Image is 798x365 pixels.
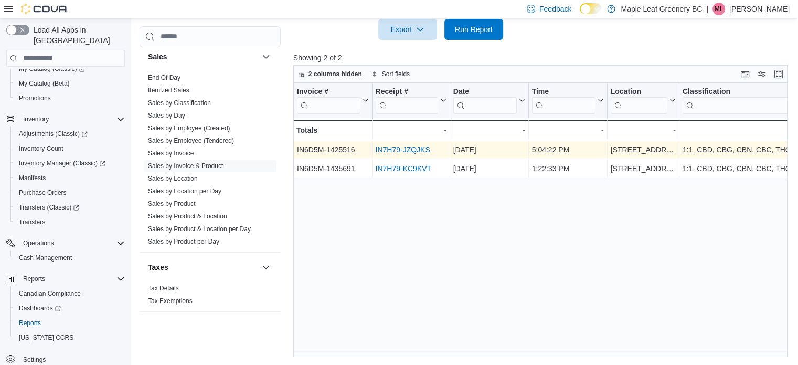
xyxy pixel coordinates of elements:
button: Inventory [19,113,53,126]
span: Adjustments (Classic) [15,128,125,140]
a: Transfers (Classic) [10,200,129,215]
span: Sales by Location [148,174,198,183]
span: Promotions [19,94,51,102]
button: Inventory [2,112,129,127]
a: Transfers [15,216,49,228]
span: Cash Management [19,254,72,262]
span: Export [385,19,431,40]
div: - [375,124,446,137]
button: Run Report [444,19,503,40]
a: IN7H79-JZQJKS [375,145,430,154]
span: My Catalog (Beta) [19,79,70,88]
input: Dark Mode [580,3,602,14]
a: Sales by Product & Location [148,213,227,220]
button: Invoice # [297,87,369,113]
div: Receipt # URL [375,87,438,113]
span: Transfers [15,216,125,228]
a: Dashboards [15,302,65,315]
button: Canadian Compliance [10,286,129,301]
span: Load All Apps in [GEOGRAPHIC_DATA] [29,25,125,46]
span: Sales by Day [148,111,185,120]
a: Cash Management [15,252,76,264]
a: Reports [15,317,45,329]
div: [STREET_ADDRESS] [610,143,675,156]
span: Run Report [455,24,493,35]
p: | [706,3,708,15]
span: Canadian Compliance [19,289,81,298]
div: [STREET_ADDRESS] [610,162,675,175]
a: Promotions [15,92,55,105]
span: Dashboards [15,302,125,315]
span: Operations [19,237,125,249]
div: Date [453,87,516,113]
button: Enter fullscreen [772,68,785,80]
a: Sales by Employee (Tendered) [148,137,234,144]
a: Dashboards [10,301,129,316]
button: Taxes [260,261,272,274]
button: Sort fields [367,68,414,80]
span: Sort fields [382,70,410,78]
img: Cova [21,4,68,14]
button: Keyboard shortcuts [739,68,751,80]
button: Date [453,87,525,113]
div: - [453,124,525,137]
h3: Sales [148,51,167,62]
span: Purchase Orders [19,189,67,197]
a: Canadian Compliance [15,287,85,300]
a: Inventory Manager (Classic) [15,157,110,170]
span: Reports [15,317,125,329]
a: Tax Details [148,285,179,292]
span: ML [715,3,723,15]
span: Operations [23,239,54,247]
span: Sales by Invoice & Product [148,162,223,170]
span: Settings [23,356,46,364]
a: Sales by Location [148,175,198,182]
div: 5:04:22 PM [531,143,603,156]
a: My Catalog (Beta) [15,77,74,90]
span: Canadian Compliance [15,287,125,300]
div: Date [453,87,516,97]
a: Sales by Employee (Created) [148,124,230,132]
a: My Catalog (Classic) [10,61,129,76]
a: Manifests [15,172,50,184]
div: Time [531,87,595,113]
span: Inventory Count [15,142,125,155]
span: Feedback [539,4,571,14]
span: Transfers (Classic) [19,203,79,212]
span: Cash Management [15,252,125,264]
span: Sales by Invoice [148,149,194,158]
span: Sales by Product [148,200,196,208]
a: Sales by Classification [148,99,211,107]
span: Manifests [15,172,125,184]
span: Washington CCRS [15,331,125,344]
span: Inventory Count [19,144,63,153]
button: My Catalog (Beta) [10,76,129,91]
button: Time [531,87,603,113]
span: [US_STATE] CCRS [19,333,73,342]
div: Michelle Lim [712,3,725,15]
div: Sales [140,71,281,252]
a: IN7H79-KC9KVT [375,164,431,173]
a: Inventory Manager (Classic) [10,156,129,171]
button: Export [378,19,437,40]
button: Reports [2,272,129,286]
div: Totals [296,124,369,137]
button: 2 columns hidden [294,68,366,80]
span: Inventory [23,115,49,123]
span: My Catalog (Beta) [15,77,125,90]
div: IN6D5M-1435691 [297,162,369,175]
span: Dashboards [19,304,61,312]
button: Taxes [148,262,258,273]
a: Tax Exemptions [148,297,193,305]
a: Adjustments (Classic) [10,127,129,141]
button: Location [610,87,675,113]
span: Sales by Employee (Tendered) [148,137,234,145]
button: [US_STATE] CCRS [10,330,129,345]
span: Tax Exemptions [148,297,193,305]
button: Operations [2,236,129,251]
a: My Catalog (Classic) [15,62,89,75]
div: Taxes [140,282,281,311]
span: Adjustments (Classic) [19,130,88,138]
